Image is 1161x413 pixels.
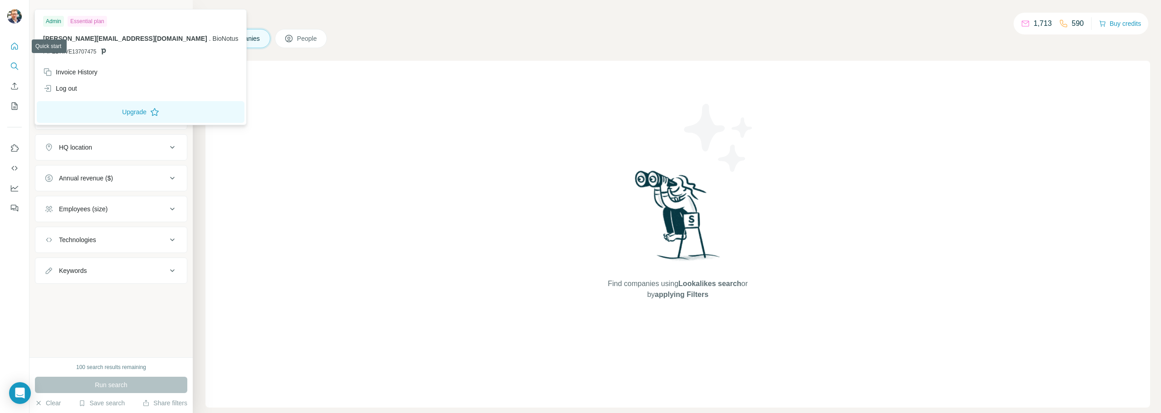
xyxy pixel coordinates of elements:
button: Annual revenue ($) [35,167,187,189]
button: Technologies [35,229,187,251]
button: My lists [7,98,22,114]
span: Find companies using or by [605,278,750,300]
button: Quick start [7,38,22,54]
button: Dashboard [7,180,22,196]
button: Upgrade [37,101,244,123]
button: Use Surfe API [7,160,22,176]
h4: Search [205,11,1150,24]
div: Essential plan [68,16,107,27]
button: Clear [35,398,61,408]
div: Invoice History [43,68,98,77]
div: HQ location [59,143,92,152]
div: Log out [43,84,77,93]
img: Surfe Illustration - Woman searching with binoculars [631,168,725,269]
button: Keywords [35,260,187,282]
div: New search [35,8,63,16]
button: Employees (size) [35,198,187,220]
span: Lookalikes search [678,280,741,287]
button: Enrich CSV [7,78,22,94]
img: Surfe Illustration - Stars [678,97,760,179]
span: BioNotus [213,35,239,42]
div: Admin [43,16,64,27]
button: Buy credits [1099,17,1141,30]
button: Hide [158,5,193,19]
button: Use Surfe on LinkedIn [7,140,22,156]
span: PIPEDRIVE13707475 [43,48,96,56]
button: HQ location [35,136,187,158]
button: Share filters [142,398,187,408]
span: People [297,34,318,43]
div: Annual revenue ($) [59,174,113,183]
div: 100 search results remaining [76,363,146,371]
span: applying Filters [655,291,708,298]
div: Technologies [59,235,96,244]
span: . [209,35,211,42]
p: 590 [1072,18,1084,29]
p: 1,713 [1034,18,1052,29]
div: Employees (size) [59,204,107,214]
div: Keywords [59,266,87,275]
button: Search [7,58,22,74]
button: Save search [78,398,125,408]
div: Open Intercom Messenger [9,382,31,404]
span: [PERSON_NAME][EMAIL_ADDRESS][DOMAIN_NAME] [43,35,207,42]
img: Avatar [7,9,22,24]
button: Feedback [7,200,22,216]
